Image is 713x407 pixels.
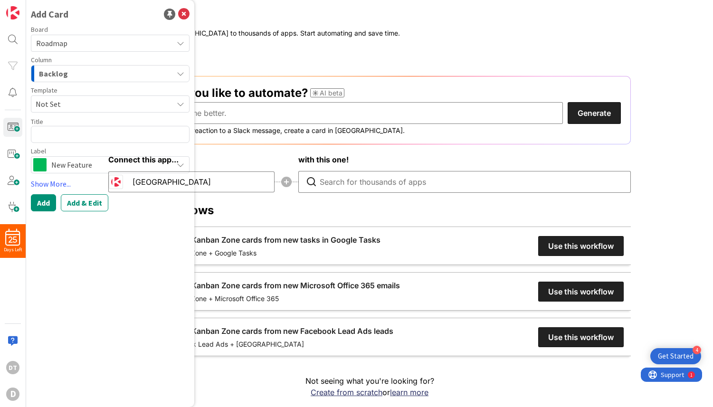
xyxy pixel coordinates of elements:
[658,351,694,361] div: Get Started
[9,237,17,243] span: 25
[49,4,52,11] div: 1
[31,194,56,211] button: Add
[693,346,701,354] div: 4
[39,67,68,80] span: Backlog
[650,348,701,364] div: Open Get Started checklist, remaining modules: 4
[51,158,168,171] span: New Feature
[31,57,52,63] span: Column
[61,194,108,211] button: Add & Edit
[6,6,19,19] img: Visit kanbanzone.com
[31,7,68,21] div: Add Card
[36,38,67,48] span: Roadmap
[31,148,46,154] span: Label
[31,178,190,189] a: Show More...
[31,87,57,94] span: Template
[6,388,19,401] div: D
[31,117,43,126] label: Title
[36,98,166,110] span: Not Set
[20,1,43,13] span: Support
[31,26,48,33] span: Board
[31,65,190,82] button: Backlog
[6,361,19,374] div: DT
